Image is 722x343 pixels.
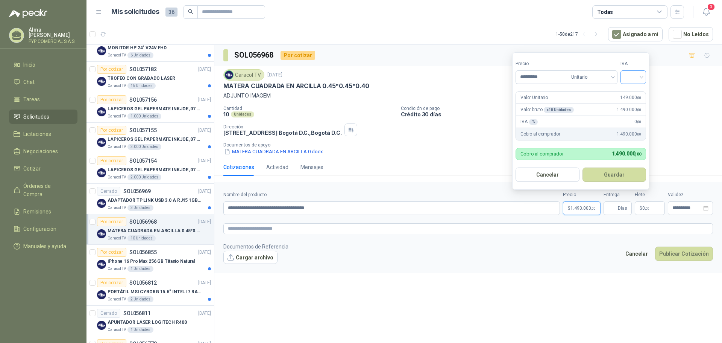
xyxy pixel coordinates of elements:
[23,225,56,233] span: Configuración
[9,9,47,18] img: Logo peakr
[23,207,51,216] span: Remisiones
[669,27,713,41] button: No Leídos
[165,8,177,17] span: 36
[281,51,315,60] div: Por cotizar
[23,165,41,173] span: Cotizar
[123,311,151,316] p: SOL056811
[267,72,282,79] p: [DATE]
[9,222,77,236] a: Configuración
[108,83,126,89] p: Caracol TV
[231,111,254,117] div: Unidades
[108,296,126,302] p: Caracol TV
[108,174,126,180] p: Caracol TV
[612,151,641,157] span: 1.490.000
[516,60,567,67] label: Precio
[617,106,641,113] span: 1.490.000
[97,309,120,318] div: Cerrado
[668,191,713,198] label: Validez
[97,290,106,299] img: Company Logo
[23,113,49,121] span: Solicitudes
[97,156,126,165] div: Por cotizar
[97,248,126,257] div: Por cotizar
[86,123,214,153] a: Por cotizarSOL057155[DATE] Company LogoLAPICEROS GEL PAPERMATE INKJOE ,07 1 LOGO 1 TINTACaracol T...
[129,219,157,224] p: SOL056968
[699,5,713,19] button: 3
[198,310,211,317] p: [DATE]
[300,163,323,171] div: Mensajes
[637,132,641,136] span: ,00
[127,266,153,272] div: 1 Unidades
[108,197,201,204] p: ADAPTADOR TP LINK USB 3.0 A RJ45 1GB WINDOWS
[637,120,641,124] span: ,00
[127,235,156,241] div: 10 Unidades
[223,142,719,148] p: Documentos de apoyo
[9,204,77,219] a: Remisiones
[129,158,157,163] p: SOL057154
[223,111,229,117] p: 10
[223,242,288,251] p: Documentos de Referencia
[129,280,157,285] p: SOL056812
[9,144,77,159] a: Negociaciones
[621,247,652,261] button: Cancelar
[23,182,70,198] span: Órdenes de Compra
[582,168,646,182] button: Guardar
[634,118,641,125] span: 0
[127,174,161,180] div: 2.000 Unidades
[127,52,153,58] div: 6 Unidades
[86,275,214,306] a: Por cotizarSOL056812[DATE] Company LogoPORTÁTIL MSI CYBORG 15.6" INTEL I7 RAM 32GB - 1 TB / Nvidi...
[570,206,596,210] span: 1.490.000
[86,245,214,275] a: Por cotizarSOL056855[DATE] Company LogoiPhone 16 Pro Max 256 GB Titanio NaturalCaracol TV1 Unidades
[529,119,538,125] div: %
[637,108,641,112] span: ,00
[9,179,77,201] a: Órdenes de Compra
[111,6,159,17] h1: Mis solicitudes
[97,46,106,55] img: Company Logo
[23,61,35,69] span: Inicio
[29,27,77,38] p: Alma [PERSON_NAME]
[97,107,106,116] img: Company Logo
[9,58,77,72] a: Inicio
[108,258,195,265] p: iPhone 16 Pro Max 256 GB Titanio Natural
[198,218,211,226] p: [DATE]
[223,251,278,264] button: Cargar archivo
[86,31,214,62] a: Por cotizarSOL057188[DATE] Company LogoMONITOR HP 24" V24V FHDCaracol TV6 Unidades
[563,201,601,215] p: $1.490.000,00
[604,191,632,198] label: Entrega
[223,130,341,136] p: [STREET_ADDRESS] Bogotá D.C. , Bogotá D.C.
[645,206,649,210] span: ,00
[108,266,126,272] p: Caracol TV
[591,206,596,210] span: ,00
[9,127,77,141] a: Licitaciones
[234,49,275,61] h3: SOL056968
[635,152,641,157] span: ,00
[520,94,548,101] p: Valor Unitario
[520,131,560,138] p: Cobro al comprador
[23,242,66,250] span: Manuales y ayuda
[198,96,211,104] p: [DATE]
[520,106,574,113] p: Valor bruto
[23,95,40,104] span: Tareas
[129,128,157,133] p: SOL057155
[97,199,106,208] img: Company Logo
[571,72,613,83] span: Unitario
[401,111,719,117] p: Crédito 30 días
[108,52,126,58] p: Caracol TV
[9,92,77,107] a: Tareas
[127,205,153,211] div: 3 Unidades
[198,66,211,73] p: [DATE]
[544,107,573,113] div: x 10 Unidades
[129,250,157,255] p: SOL056855
[129,97,157,102] p: SOL057156
[223,106,395,111] p: Cantidad
[127,296,153,302] div: 2 Unidades
[86,306,214,336] a: CerradoSOL056811[DATE] Company LogoAPUNTADOR LÁSER LOGITECH R400Caracol TV1 Unidades
[108,227,201,235] p: MATERA CUADRADA EN ARCILLA 0.45*0.45*0.40
[516,168,579,182] button: Cancelar
[223,91,713,100] p: ADJUNTO IMAGEM
[198,188,211,195] p: [DATE]
[23,147,58,155] span: Negociaciones
[127,83,156,89] div: 15 Unidades
[223,191,560,198] label: Nombre del producto
[9,110,77,124] a: Solicitudes
[635,191,665,198] label: Flete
